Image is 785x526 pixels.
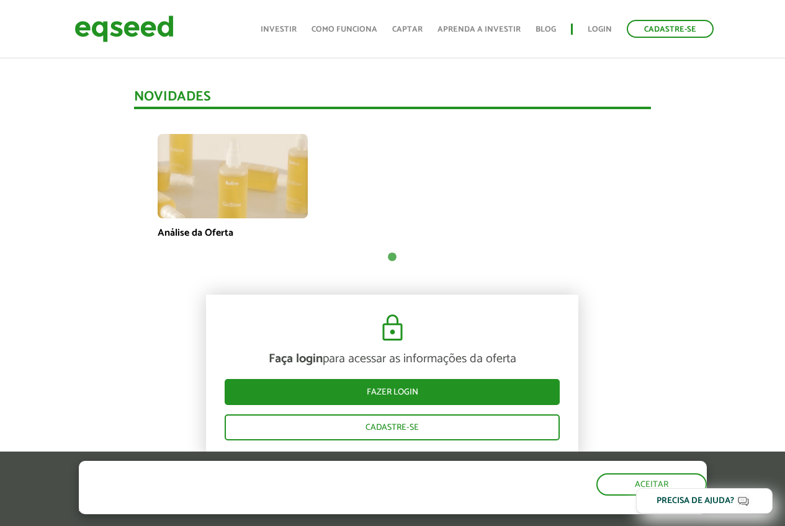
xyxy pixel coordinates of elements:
[79,502,455,514] p: Ao clicar em "aceitar", você aceita nossa .
[158,227,308,239] p: Análise da Oferta
[225,414,560,440] a: Cadastre-se
[261,25,297,33] a: Investir
[536,25,556,33] a: Blog
[225,379,560,405] a: Fazer login
[134,90,651,109] div: Novidades
[377,313,408,343] img: cadeado.svg
[596,473,707,496] button: Aceitar
[79,461,455,499] h5: O site da EqSeed utiliza cookies para melhorar sua navegação.
[437,25,521,33] a: Aprenda a investir
[225,352,560,367] p: para acessar as informações da oferta
[243,504,386,514] a: política de privacidade e de cookies
[588,25,612,33] a: Login
[74,12,174,45] img: EqSeed
[312,25,377,33] a: Como funciona
[269,349,323,369] strong: Faça login
[386,251,398,264] button: 1 of 1
[392,25,423,33] a: Captar
[627,20,714,38] a: Cadastre-se
[158,134,308,218] img: maxresdefault.jpg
